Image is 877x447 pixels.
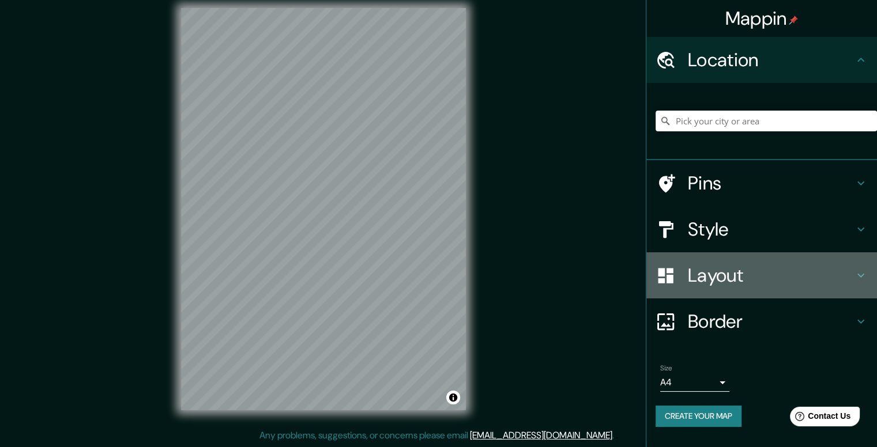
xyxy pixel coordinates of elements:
[656,111,877,131] input: Pick your city or area
[646,37,877,83] div: Location
[688,264,854,287] h4: Layout
[181,8,466,410] canvas: Map
[446,391,460,404] button: Toggle attribution
[725,7,799,30] h4: Mappin
[646,252,877,298] div: Layout
[646,206,877,252] div: Style
[789,16,798,25] img: pin-icon.png
[646,298,877,344] div: Border
[614,429,616,442] div: .
[660,373,729,392] div: A4
[616,429,618,442] div: .
[656,406,742,427] button: Create your map
[688,310,854,333] h4: Border
[660,363,672,373] label: Size
[259,429,614,442] p: Any problems, suggestions, or concerns please email .
[646,160,877,206] div: Pins
[470,429,612,441] a: [EMAIL_ADDRESS][DOMAIN_NAME]
[774,402,864,434] iframe: Help widget launcher
[688,172,854,195] h4: Pins
[688,218,854,241] h4: Style
[688,48,854,71] h4: Location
